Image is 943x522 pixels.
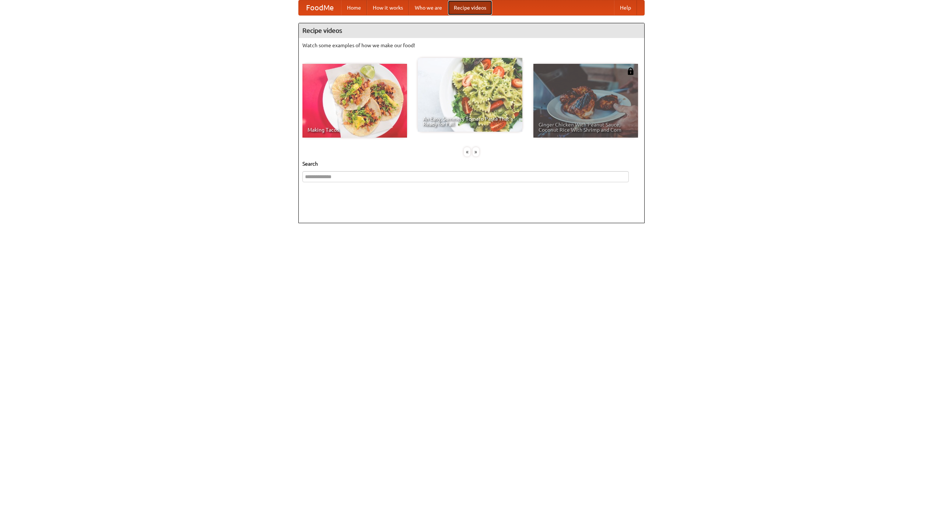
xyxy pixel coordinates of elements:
span: An Easy, Summery Tomato Pasta That's Ready for Fall [423,116,517,127]
a: Help [614,0,637,15]
a: Recipe videos [448,0,492,15]
a: How it works [367,0,409,15]
h5: Search [302,160,641,167]
div: « [464,147,470,156]
p: Watch some examples of how we make our food! [302,42,641,49]
span: Making Tacos [308,127,402,132]
a: Who we are [409,0,448,15]
a: Home [341,0,367,15]
h4: Recipe videos [299,23,644,38]
a: FoodMe [299,0,341,15]
a: Making Tacos [302,64,407,138]
img: 483408.png [627,68,634,75]
div: » [473,147,479,156]
a: An Easy, Summery Tomato Pasta That's Ready for Fall [418,58,522,132]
